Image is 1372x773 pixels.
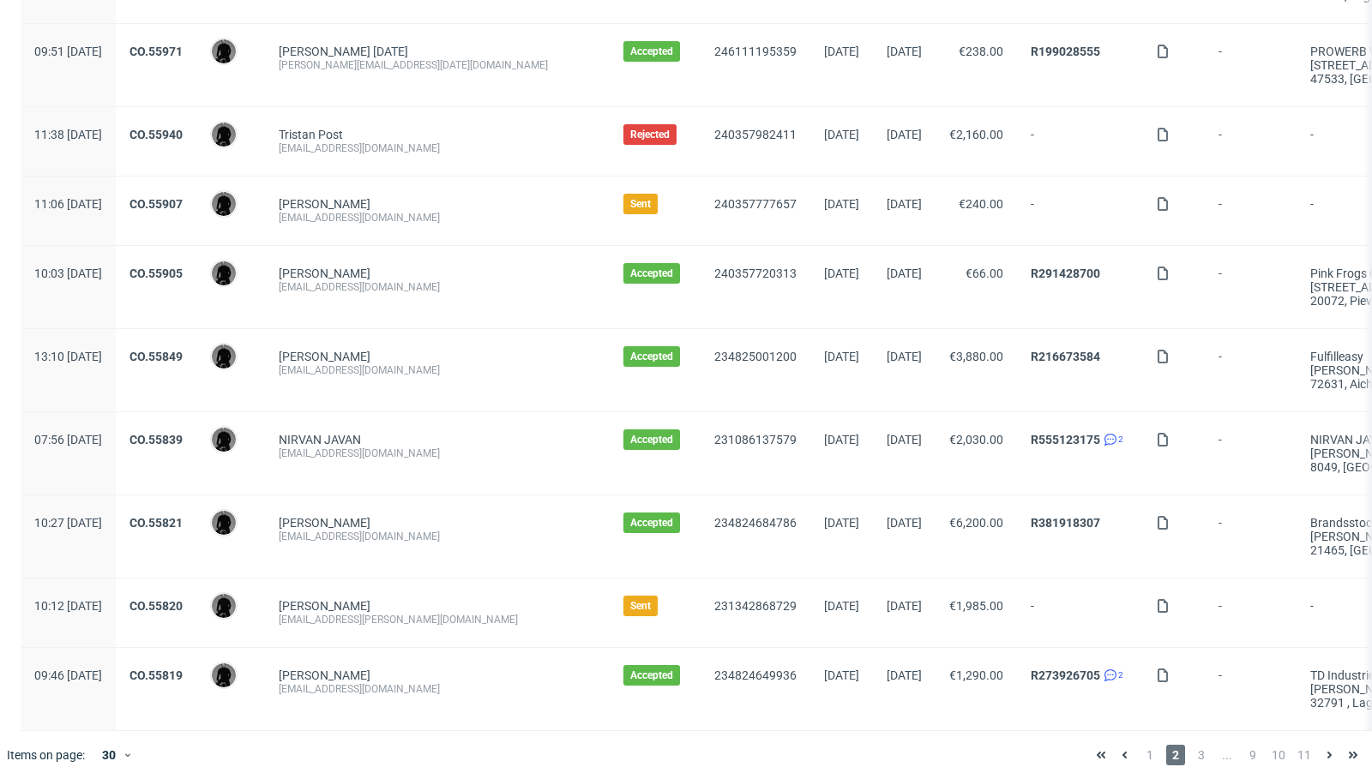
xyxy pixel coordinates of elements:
a: [PERSON_NAME] [279,267,370,280]
span: [DATE] [824,350,859,363]
span: €238.00 [959,45,1003,58]
a: CO.55971 [129,45,183,58]
span: 09:46 [DATE] [34,668,102,682]
div: [PERSON_NAME][EMAIL_ADDRESS][DATE][DOMAIN_NAME] [279,58,596,72]
a: Tristan Post [279,128,343,141]
span: 10:27 [DATE] [34,516,102,530]
img: Dawid Urbanowicz [212,428,236,452]
a: 234824684786 [714,516,797,530]
a: CO.55819 [129,668,183,682]
span: €1,985.00 [949,599,1003,613]
span: 2 [1118,433,1123,446]
span: 09:51 [DATE] [34,45,102,58]
a: 240357982411 [714,128,797,141]
img: Dawid Urbanowicz [212,663,236,687]
a: NIRVAN JAVAN [279,433,361,446]
span: [DATE] [887,128,922,141]
a: 2 [1100,433,1123,446]
span: [DATE] [824,599,859,613]
a: 231086137579 [714,433,797,446]
span: 1 [1140,745,1159,765]
a: CO.55821 [129,516,183,530]
span: 11:06 [DATE] [34,197,102,211]
a: 234825001200 [714,350,797,363]
span: 9 [1243,745,1262,765]
a: CO.55940 [129,128,183,141]
span: €6,200.00 [949,516,1003,530]
img: Dawid Urbanowicz [212,511,236,535]
span: 13:10 [DATE] [34,350,102,363]
span: 10 [1269,745,1288,765]
span: 10:12 [DATE] [34,599,102,613]
a: 240357720313 [714,267,797,280]
span: €1,290.00 [949,668,1003,682]
a: CO.55820 [129,599,183,613]
a: [PERSON_NAME] [279,197,370,211]
span: - [1219,45,1283,86]
span: [DATE] [887,599,922,613]
span: [DATE] [824,516,859,530]
span: [DATE] [887,197,922,211]
img: Dawid Urbanowicz [212,261,236,285]
span: - [1219,128,1283,155]
div: [EMAIL_ADDRESS][DOMAIN_NAME] [279,280,596,294]
a: R216673584 [1031,350,1100,363]
span: Items on page: [7,746,85,764]
span: Accepted [630,433,673,446]
span: - [1219,599,1283,626]
a: [PERSON_NAME] [279,668,370,682]
a: 246111195359 [714,45,797,58]
span: Sent [630,599,651,613]
a: [PERSON_NAME] [279,599,370,613]
span: Accepted [630,267,673,280]
span: - [1219,267,1283,308]
span: €66.00 [966,267,1003,280]
a: [PERSON_NAME] [279,350,370,363]
span: ... [1218,745,1237,765]
span: €240.00 [959,197,1003,211]
span: - [1219,197,1283,225]
span: - [1031,128,1128,155]
span: - [1219,433,1283,474]
a: 240357777657 [714,197,797,211]
div: [EMAIL_ADDRESS][DOMAIN_NAME] [279,211,596,225]
span: - [1219,668,1283,710]
a: [PERSON_NAME] [279,516,370,530]
span: Accepted [630,45,673,58]
a: R381918307 [1031,516,1100,530]
span: [DATE] [887,433,922,446]
div: [EMAIL_ADDRESS][DOMAIN_NAME] [279,141,596,155]
span: €3,880.00 [949,350,1003,363]
span: [DATE] [887,516,922,530]
span: [DATE] [824,267,859,280]
div: [EMAIL_ADDRESS][DOMAIN_NAME] [279,682,596,696]
span: [DATE] [887,267,922,280]
img: Dawid Urbanowicz [212,192,236,216]
a: R555123175 [1031,433,1100,446]
div: [EMAIL_ADDRESS][DOMAIN_NAME] [279,363,596,377]
a: R199028555 [1031,45,1100,58]
span: - [1219,516,1283,557]
a: CO.55839 [129,433,183,446]
span: [DATE] [824,45,859,58]
div: 30 [92,743,123,767]
span: Sent [630,197,651,211]
span: [DATE] [887,668,922,682]
a: 2 [1100,668,1123,682]
a: 231342868729 [714,599,797,613]
a: [PERSON_NAME] [DATE] [279,45,408,58]
div: [EMAIL_ADDRESS][PERSON_NAME][DOMAIN_NAME] [279,613,596,626]
a: CO.55907 [129,197,183,211]
span: 11 [1295,745,1314,765]
a: R291428700 [1031,267,1100,280]
span: 07:56 [DATE] [34,433,102,446]
span: - [1031,599,1128,626]
span: Rejected [630,128,670,141]
img: Dawid Urbanowicz [212,594,236,618]
span: 11:38 [DATE] [34,128,102,141]
span: 10:03 [DATE] [34,267,102,280]
a: CO.55905 [129,267,183,280]
span: [DATE] [824,433,859,446]
span: [DATE] [824,197,859,211]
a: R273926705 [1031,668,1100,682]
